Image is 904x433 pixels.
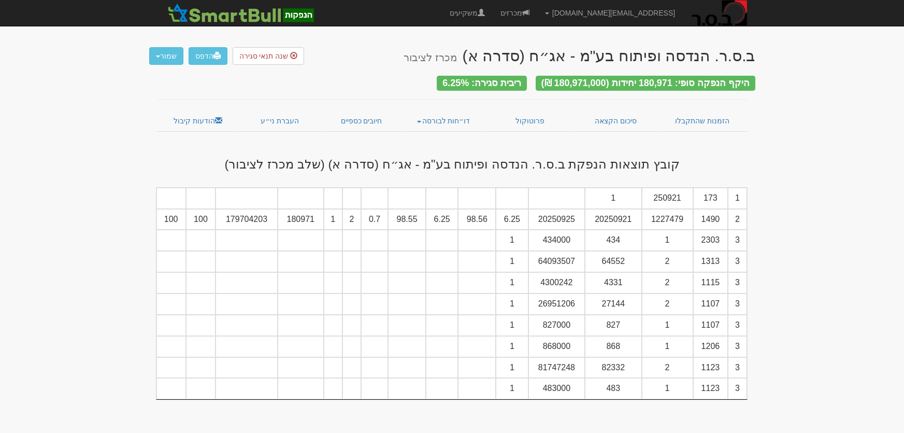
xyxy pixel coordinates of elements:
[728,230,747,251] td: 3
[585,188,641,209] td: 1
[165,3,317,23] img: SmartBull Logo
[693,251,728,272] td: 1313
[528,378,585,399] td: 483000
[528,209,585,230] td: 20250925
[657,110,748,132] a: הזמנות שהתקבלו
[642,336,693,357] td: 1
[216,209,278,230] td: 179704203
[458,209,496,230] td: 98.56
[156,209,186,230] td: 100
[642,272,693,294] td: 2
[574,110,657,132] a: סיכום הקצאה
[496,378,528,399] td: 1
[496,251,528,272] td: 1
[585,336,641,357] td: 868
[189,47,227,65] a: הדפס
[528,251,585,272] td: 64093507
[278,209,324,230] td: 180971
[585,251,641,272] td: 64552
[528,315,585,336] td: 827000
[693,294,728,315] td: 1107
[404,47,755,64] div: ב.ס.ר. הנדסה ופיתוח בע"מ - אג״ח (סדרה א)
[693,315,728,336] td: 1107
[585,230,641,251] td: 434
[693,272,728,294] td: 1115
[728,294,747,315] td: 3
[496,336,528,357] td: 1
[728,209,747,230] td: 2
[496,294,528,315] td: 1
[585,209,641,230] td: 20250921
[536,76,755,91] div: היקף הנפקה סופי: 180,971 יחידות (180,971,000 ₪)
[728,378,747,399] td: 3
[528,336,585,357] td: 868000
[496,357,528,379] td: 1
[642,357,693,379] td: 2
[149,47,183,65] button: שמור
[528,230,585,251] td: 434000
[728,315,747,336] td: 3
[728,272,747,294] td: 3
[642,315,693,336] td: 1
[324,209,342,230] td: 1
[401,110,485,132] a: דו״חות לבורסה
[693,188,728,209] td: 173
[528,294,585,315] td: 26951206
[437,76,527,91] div: ריבית סגירה: 6.25%
[426,209,458,230] td: 6.25
[186,209,216,230] td: 100
[528,272,585,294] td: 4300242
[693,336,728,357] td: 1206
[728,357,747,379] td: 3
[642,294,693,315] td: 2
[342,209,361,230] td: 2
[642,378,693,399] td: 1
[157,110,239,132] a: הודעות קיבול
[239,52,289,60] span: שנה תנאי סגירה
[239,110,321,132] a: העברת ני״ע
[693,378,728,399] td: 1123
[496,230,528,251] td: 1
[642,209,693,230] td: 1227479
[728,336,747,357] td: 3
[485,110,575,132] a: פרוטוקול
[496,315,528,336] td: 1
[149,158,755,171] h3: קובץ תוצאות הנפקת ב.ס.ר. הנדסה ופיתוח בע"מ - אג״ח (סדרה א) (שלב מכרז לציבור)
[404,52,457,63] small: מכרז לציבור
[642,188,693,209] td: 250921
[728,188,747,209] td: 1
[728,251,747,272] td: 3
[585,294,641,315] td: 27144
[528,357,585,379] td: 81747248
[496,209,528,230] td: 6.25
[585,378,641,399] td: 483
[642,230,693,251] td: 1
[361,209,388,230] td: 0.7
[693,209,728,230] td: 1490
[388,209,426,230] td: 98.55
[693,230,728,251] td: 2303
[321,110,402,132] a: חיובים כספיים
[585,357,641,379] td: 82332
[642,251,693,272] td: 2
[233,47,305,65] button: שנה תנאי סגירה
[496,272,528,294] td: 1
[693,357,728,379] td: 1123
[585,315,641,336] td: 827
[585,272,641,294] td: 4331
